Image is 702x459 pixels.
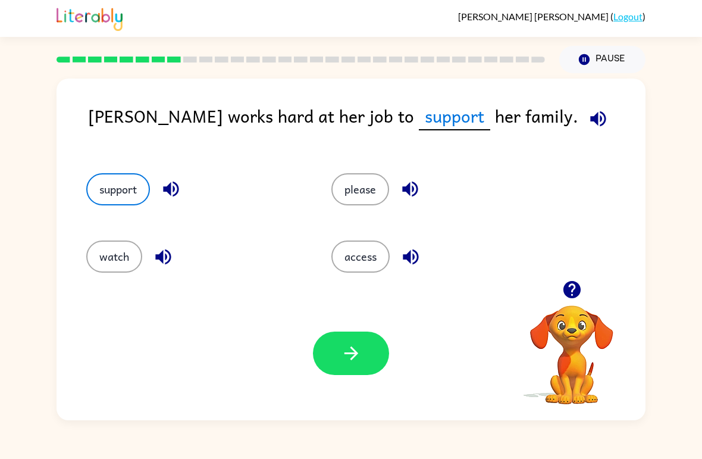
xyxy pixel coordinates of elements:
[86,241,142,273] button: watch
[86,173,150,205] button: support
[458,11,610,22] span: [PERSON_NAME] [PERSON_NAME]
[331,241,390,273] button: access
[559,46,645,73] button: Pause
[57,5,123,31] img: Literably
[419,102,490,130] span: support
[613,11,643,22] a: Logout
[458,11,645,22] div: ( )
[331,173,389,205] button: please
[512,287,631,406] video: Your browser must support playing .mp4 files to use Literably. Please try using another browser.
[88,102,645,149] div: [PERSON_NAME] works hard at her job to her family.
